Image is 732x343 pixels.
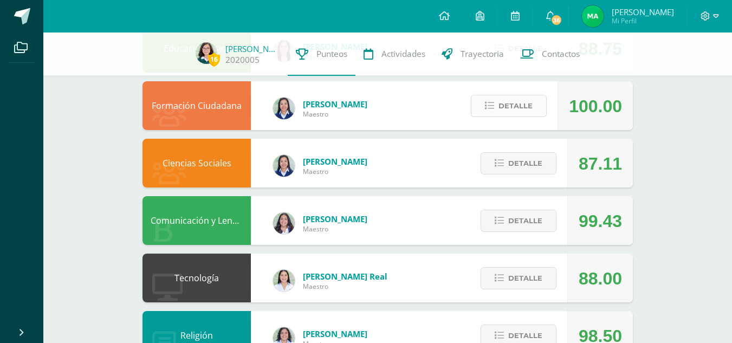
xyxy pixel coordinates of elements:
a: Trayectoria [433,33,512,76]
span: Detalle [508,211,542,231]
span: [PERSON_NAME] [303,99,367,109]
button: Detalle [471,95,547,117]
img: 5eb2aea18b3a0745c155ffec9640479b.png [196,42,217,64]
a: Punteos [288,33,355,76]
div: 88.00 [579,254,622,303]
img: 8f937c03e2c21237973374b9dd5a8fac.png [582,5,604,27]
button: Detalle [481,210,556,232]
div: Tecnología [142,254,251,302]
button: Detalle [481,152,556,174]
span: Detalle [498,96,533,116]
span: [PERSON_NAME] [303,328,367,339]
span: Detalle [508,268,542,288]
span: Punteos [316,48,347,60]
img: 0720b70caab395a5f554da48e8831271.png [273,155,295,177]
div: 100.00 [569,82,622,131]
span: Trayectoria [461,48,504,60]
a: Contactos [512,33,588,76]
span: Maestro [303,224,367,234]
span: Mi Perfil [612,16,674,25]
button: Detalle [481,267,556,289]
span: [PERSON_NAME] [303,156,367,167]
img: be86f1430f5fbfb0078a79d329e704bb.png [273,270,295,292]
img: bf52aeb6cdbe2eea5b21ae620aebd9ca.png [273,212,295,234]
div: Comunicación y Lenguaje L1 [142,196,251,245]
span: Detalle [508,153,542,173]
span: [PERSON_NAME] Real [303,271,387,282]
span: Actividades [381,48,425,60]
a: 2020005 [225,54,260,66]
div: Ciencias Sociales [142,139,251,187]
span: Contactos [542,48,580,60]
span: Maestro [303,109,367,119]
div: Formación Ciudadana [142,81,251,130]
a: [PERSON_NAME] [225,43,280,54]
span: 36 [550,14,562,26]
div: 87.11 [579,139,622,188]
a: Actividades [355,33,433,76]
span: Maestro [303,167,367,176]
span: [PERSON_NAME] [612,7,674,17]
span: [PERSON_NAME] [303,213,367,224]
img: 0720b70caab395a5f554da48e8831271.png [273,98,295,119]
span: Maestro [303,282,387,291]
div: 99.43 [579,197,622,245]
span: 16 [208,53,220,66]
